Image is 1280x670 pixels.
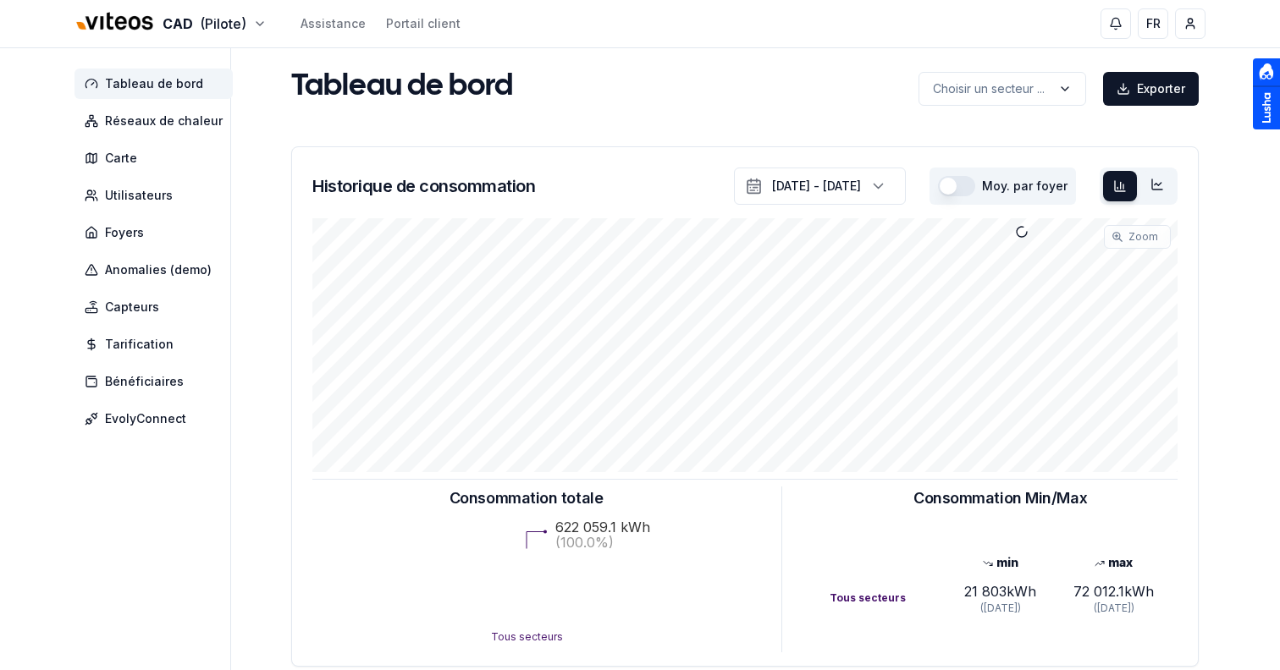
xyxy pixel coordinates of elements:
button: [DATE] - [DATE] [734,167,906,205]
a: Foyers [74,217,240,248]
a: Réseaux de chaleur [74,106,240,136]
div: [DATE] - [DATE] [772,178,861,195]
span: EvolyConnect [105,410,186,427]
a: Tableau de bord [74,69,240,99]
span: Tarification [105,336,174,353]
span: Carte [105,150,137,167]
span: Capteurs [105,299,159,316]
span: Bénéficiaires [105,373,184,390]
span: Zoom [1128,230,1158,244]
div: min [943,554,1057,571]
div: Tous secteurs [830,591,943,605]
label: Moy. par foyer [982,180,1068,192]
img: Viteos - CAD Logo [74,2,156,42]
text: (100.0%) [555,534,614,551]
span: Foyers [105,224,144,241]
text: Tous secteurs [490,630,562,643]
a: Tarification [74,329,240,360]
span: (Pilote) [200,14,246,34]
span: FR [1146,15,1161,32]
span: CAD [163,14,193,34]
a: Anomalies (demo) [74,255,240,285]
h3: Historique de consommation [312,174,535,198]
a: Carte [74,143,240,173]
div: ([DATE]) [943,601,1057,615]
a: Capteurs [74,292,240,322]
a: Bénéficiaires [74,366,240,397]
div: max [1057,554,1171,571]
span: Tableau de bord [105,75,203,92]
button: Exporter [1103,72,1199,106]
span: Réseaux de chaleur [105,113,223,129]
button: FR [1138,8,1168,39]
a: Portail client [386,15,461,32]
a: Assistance [301,15,366,32]
button: CAD(Pilote) [74,6,267,42]
h1: Tableau de bord [291,70,513,104]
span: Anomalies (demo) [105,261,212,278]
div: ([DATE]) [1057,601,1171,615]
button: label [919,72,1086,106]
h3: Consommation Min/Max [913,486,1087,510]
p: Choisir un secteur ... [933,80,1045,97]
text: 622 059.1 kWh [555,519,650,535]
div: 21 803 kWh [943,581,1057,601]
h3: Consommation totale [450,486,603,510]
span: Utilisateurs [105,187,173,204]
div: 72 012.1 kWh [1057,581,1171,601]
a: EvolyConnect [74,404,240,434]
a: Utilisateurs [74,180,240,211]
